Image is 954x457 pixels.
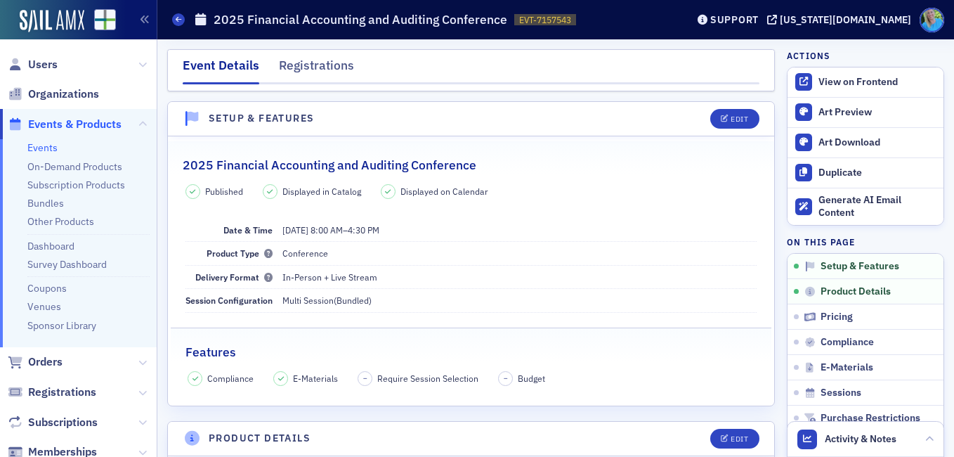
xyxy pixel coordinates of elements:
h1: 2025 Financial Accounting and Auditing Conference [214,11,507,28]
h4: Setup & Features [209,111,314,126]
span: Session Configuration [185,295,273,306]
div: Art Preview [818,106,936,119]
span: Organizations [28,86,99,102]
button: Duplicate [788,157,943,188]
button: [US_STATE][DOMAIN_NAME] [767,15,916,25]
a: Events [27,141,58,154]
span: Date & Time [223,224,273,236]
span: Conference [282,247,328,259]
span: E-Materials [821,361,873,374]
a: Survey Dashboard [27,258,107,271]
div: View on Frontend [818,76,936,89]
span: In-Person + Live Stream [282,271,377,283]
h2: Features [185,343,236,361]
h4: Actions [787,49,830,62]
span: Displayed in Catalog [282,185,361,198]
dd: (Bundled) [282,289,757,311]
button: Edit [710,429,759,449]
a: On-Demand Products [27,160,122,173]
span: Compliance [207,372,254,385]
div: Event Details [183,56,259,84]
span: Published [205,185,243,198]
div: Art Download [818,136,936,149]
a: Dashboard [27,240,74,252]
span: Profile [920,8,944,32]
span: Activity & Notes [825,432,896,446]
a: Art Download [788,127,943,157]
span: EVT-7157543 [519,14,571,26]
span: Events & Products [28,117,122,132]
span: – [363,373,367,383]
div: Edit [731,115,748,123]
div: Duplicate [818,167,936,179]
div: Support [710,13,759,26]
h4: Product Details [209,431,311,446]
a: Subscription Products [27,179,125,191]
span: E-Materials [293,372,338,385]
span: Multi Session [282,295,334,306]
a: View on Frontend [788,67,943,97]
span: Orders [28,354,63,370]
a: Orders [8,354,63,370]
span: – [504,373,508,383]
span: Product Details [821,285,891,298]
a: Events & Products [8,117,122,132]
span: Setup & Features [821,260,899,273]
button: Generate AI Email Content [788,188,943,226]
img: SailAMX [20,10,84,32]
a: Subscriptions [8,415,98,430]
button: Edit [710,109,759,129]
a: Art Preview [788,98,943,127]
div: Edit [731,435,748,443]
time: 8:00 AM [311,224,343,236]
span: Require Session Selection [377,372,478,385]
span: Compliance [821,336,874,349]
time: 4:30 PM [348,224,379,236]
span: Product Type [207,247,273,259]
a: Users [8,57,58,72]
a: Venues [27,300,61,313]
span: Subscriptions [28,415,98,430]
a: Other Products [27,215,94,228]
div: [US_STATE][DOMAIN_NAME] [780,13,911,26]
span: Registrations [28,385,96,400]
h4: On this page [787,236,944,248]
a: Bundles [27,197,64,210]
span: Delivery Format [195,271,273,283]
a: Organizations [8,86,99,102]
span: – [282,224,379,236]
div: Registrations [279,56,354,82]
span: Users [28,57,58,72]
div: Generate AI Email Content [818,194,936,219]
a: View Homepage [84,9,116,33]
span: Pricing [821,311,853,323]
span: Displayed on Calendar [400,185,488,198]
h2: 2025 Financial Accounting and Auditing Conference [183,156,476,174]
span: Purchase Restrictions [821,412,920,425]
span: [DATE] [282,224,308,236]
a: Coupons [27,282,67,295]
a: Sponsor Library [27,319,96,332]
img: SailAMX [94,9,116,31]
span: Sessions [821,387,861,399]
a: Registrations [8,385,96,400]
span: Budget [518,372,545,385]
